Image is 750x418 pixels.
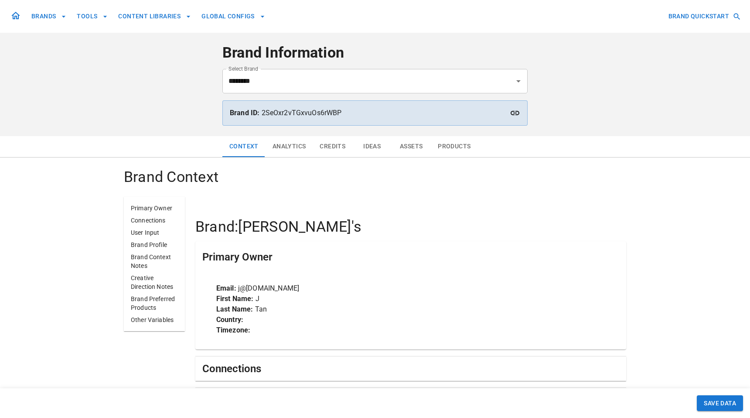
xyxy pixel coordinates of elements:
p: Tan [216,304,605,315]
strong: First Name: [216,295,254,303]
h4: Brand: [PERSON_NAME]'s [195,218,626,236]
p: Other Variables [131,315,178,324]
button: Products [431,136,477,157]
button: Context [222,136,266,157]
p: User Input [131,228,178,237]
p: Brand Profile [131,240,178,249]
p: J [216,294,605,304]
button: Ideas [352,136,392,157]
button: Assets [392,136,431,157]
div: Primary Owner [195,241,626,273]
h5: Primary Owner [202,250,273,264]
button: BRANDS [28,8,70,24]
button: BRAND QUICKSTART [665,8,743,24]
button: TOOLS [73,8,111,24]
div: Connections [195,356,626,381]
p: Brand Preferred Products [131,295,178,312]
strong: Timezone: [216,326,250,334]
p: Brand Context Notes [131,253,178,270]
button: CONTENT LIBRARIES [115,8,194,24]
h4: Brand Context [124,168,626,186]
strong: Country: [216,315,243,324]
p: Primary Owner [131,204,178,212]
button: Open [512,75,525,87]
label: Select Brand [228,65,258,72]
button: GLOBAL CONFIGS [198,8,269,24]
p: Connections [131,216,178,225]
p: Creative Direction Notes [131,274,178,291]
strong: Email: [216,284,236,292]
h4: Brand Information [222,44,528,62]
strong: Last Name: [216,305,253,313]
button: Analytics [266,136,313,157]
h5: Connections [202,362,261,376]
strong: Brand ID: [230,109,259,117]
p: 2SeOxr2vTGxvuOs6rWBP [230,108,520,118]
p: j@[DOMAIN_NAME] [216,283,605,294]
button: Credits [313,136,352,157]
button: SAVE DATA [697,395,743,411]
